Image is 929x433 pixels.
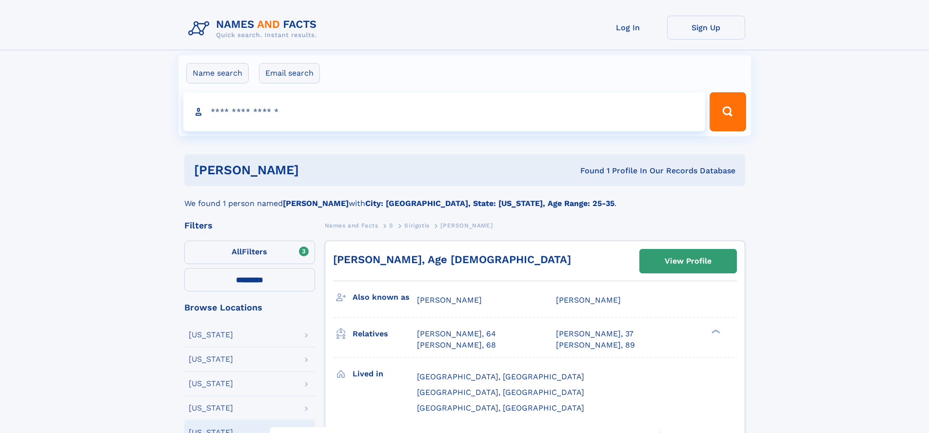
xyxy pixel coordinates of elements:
span: Sirigotis [404,222,429,229]
div: We found 1 person named with . [184,186,745,209]
a: Names and Facts [325,219,378,231]
span: [GEOGRAPHIC_DATA], [GEOGRAPHIC_DATA] [417,388,584,397]
h1: [PERSON_NAME] [194,164,440,176]
a: Sign Up [667,16,745,40]
h3: Also known as [353,289,417,306]
a: [PERSON_NAME], Age [DEMOGRAPHIC_DATA] [333,253,571,266]
label: Email search [259,63,320,83]
label: Name search [186,63,249,83]
a: [PERSON_NAME], 37 [556,329,633,339]
b: [PERSON_NAME] [283,199,349,208]
b: City: [GEOGRAPHIC_DATA], State: [US_STATE], Age Range: 25-35 [365,199,614,208]
a: [PERSON_NAME], 64 [417,329,496,339]
a: Log In [589,16,667,40]
div: [US_STATE] [189,331,233,339]
span: [GEOGRAPHIC_DATA], [GEOGRAPHIC_DATA] [417,403,584,412]
a: View Profile [640,249,736,273]
button: Search Button [710,92,746,131]
h3: Lived in [353,366,417,382]
h3: Relatives [353,326,417,342]
input: search input [183,92,706,131]
div: Filters [184,221,315,230]
label: Filters [184,241,315,264]
span: [PERSON_NAME] [440,222,493,229]
div: ❯ [709,329,721,335]
span: S [389,222,394,229]
a: S [389,219,394,231]
span: [GEOGRAPHIC_DATA], [GEOGRAPHIC_DATA] [417,372,584,381]
a: Sirigotis [404,219,429,231]
div: [US_STATE] [189,404,233,412]
span: [PERSON_NAME] [417,295,482,305]
a: [PERSON_NAME], 68 [417,340,496,351]
a: [PERSON_NAME], 89 [556,340,635,351]
span: [PERSON_NAME] [556,295,621,305]
div: View Profile [665,250,712,272]
div: Found 1 Profile In Our Records Database [439,165,735,176]
div: [US_STATE] [189,380,233,388]
div: [US_STATE] [189,355,233,363]
span: All [232,247,242,256]
img: Logo Names and Facts [184,16,325,42]
div: Browse Locations [184,303,315,312]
